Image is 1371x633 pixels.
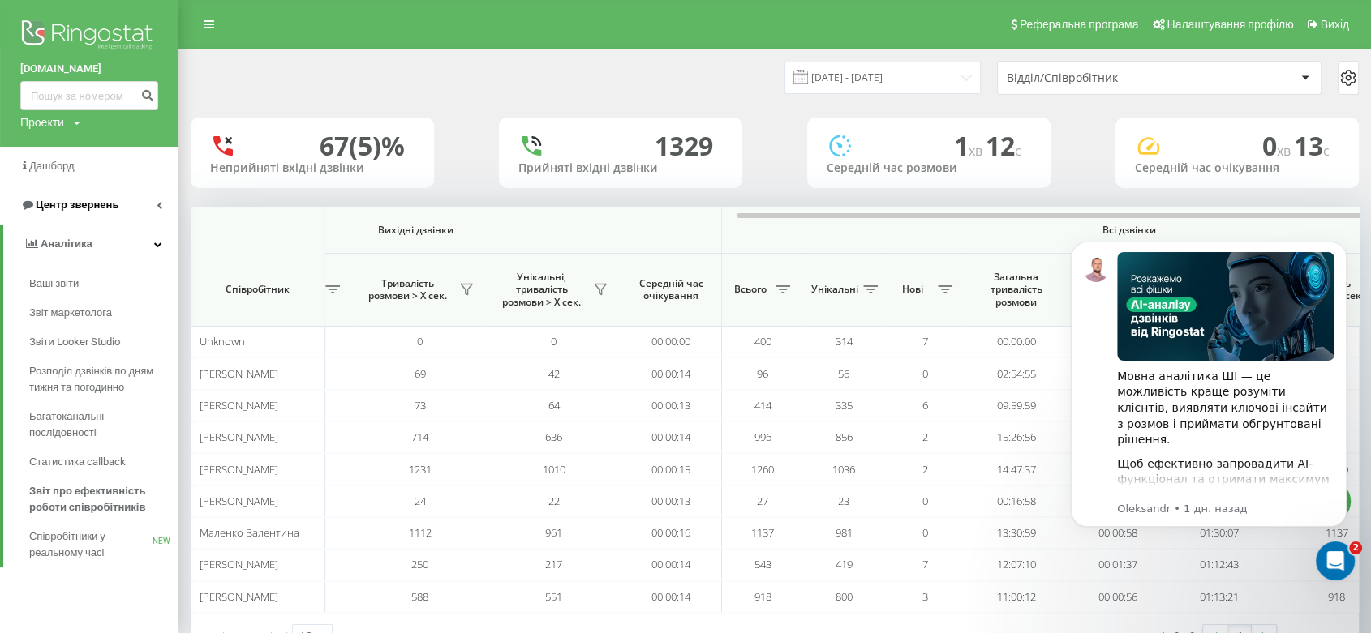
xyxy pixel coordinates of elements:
[1167,18,1293,31] span: Налаштування профілю
[1067,581,1168,613] td: 00:00:56
[29,276,79,292] span: Ваші звіти
[20,81,158,110] input: Пошук за номером
[621,357,722,389] td: 00:00:14
[545,557,562,571] span: 217
[922,398,928,413] span: 6
[751,525,774,540] span: 1137
[545,525,562,540] span: 961
[836,334,853,349] span: 314
[29,357,178,402] a: Розподіл дзвінків по дням тижня та погодинно
[415,366,426,381] span: 69
[1015,142,1021,160] span: c
[29,327,178,357] a: Звіти Looker Studio
[754,334,771,349] span: 400
[978,271,1055,309] span: Загальна тривалість розмови
[200,334,245,349] span: Unknown
[200,430,278,444] span: [PERSON_NAME]
[29,522,178,567] a: Співробітники у реальному часіNEW
[409,462,432,477] span: 1231
[836,525,853,540] span: 981
[754,589,771,604] span: 918
[621,549,722,580] td: 00:00:14
[754,430,771,444] span: 996
[1168,581,1270,613] td: 01:13:21
[204,283,310,296] span: Співробітник
[836,589,853,604] span: 800
[965,517,1067,549] td: 13:30:59
[200,589,278,604] span: [PERSON_NAME]
[1135,161,1339,175] div: Середній час очікування
[1349,541,1362,554] span: 2
[411,430,428,444] span: 714
[210,161,415,175] div: Неприйняті вхідні дзвінки
[757,366,768,381] span: 96
[200,557,278,571] span: [PERSON_NAME]
[548,366,560,381] span: 42
[633,277,709,302] span: Середній час очікування
[621,517,722,549] td: 00:00:16
[411,557,428,571] span: 250
[551,334,557,349] span: 0
[518,161,723,175] div: Прийняті вхідні дзвінки
[29,402,178,447] a: Багатоканальні послідовності
[29,160,75,172] span: Дашборд
[621,326,722,357] td: 00:00:00
[320,130,405,161] div: 67 (5)%
[200,494,278,508] span: [PERSON_NAME]
[836,430,853,444] span: 856
[965,326,1067,357] td: 00:00:00
[29,528,153,561] span: Співробітники у реальному часі
[29,447,178,477] a: Статистика callback
[29,305,112,321] span: Звіт маркетолога
[548,494,560,508] span: 22
[1277,142,1294,160] span: хв
[545,589,562,604] span: 551
[655,130,713,161] div: 1329
[200,525,299,540] span: Маленко Валентина
[415,398,426,413] span: 73
[415,494,426,508] span: 24
[41,237,92,250] span: Аналiтика
[29,477,178,522] a: Звіт про ефективність роботи співробітників
[838,366,849,381] span: 56
[754,398,771,413] span: 414
[922,557,928,571] span: 7
[417,334,423,349] span: 0
[892,283,933,296] span: Нові
[1020,18,1139,31] span: Реферальна програма
[1323,142,1330,160] span: c
[1262,128,1294,163] span: 0
[922,366,928,381] span: 0
[20,61,158,77] a: [DOMAIN_NAME]
[543,462,565,477] span: 1010
[545,430,562,444] span: 636
[730,283,771,296] span: Всього
[29,269,178,298] a: Ваші звіти
[965,549,1067,580] td: 12:07:10
[811,283,858,296] span: Унікальні
[200,398,278,413] span: [PERSON_NAME]
[361,277,454,302] span: Тривалість розмови > Х сек.
[965,390,1067,421] td: 09:59:59
[922,525,928,540] span: 0
[411,589,428,604] span: 588
[29,298,178,327] a: Звіт маркетолога
[986,128,1021,163] span: 12
[36,199,118,211] span: Центр звернень
[922,334,928,349] span: 7
[621,485,722,517] td: 00:00:13
[836,398,853,413] span: 335
[832,462,855,477] span: 1036
[621,581,722,613] td: 00:00:14
[409,525,432,540] span: 1112
[1321,18,1349,31] span: Вихід
[1007,71,1201,85] div: Відділ/Співробітник
[200,366,278,381] span: [PERSON_NAME]
[200,462,278,477] span: [PERSON_NAME]
[495,271,588,309] span: Унікальні, тривалість розмови > Х сек.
